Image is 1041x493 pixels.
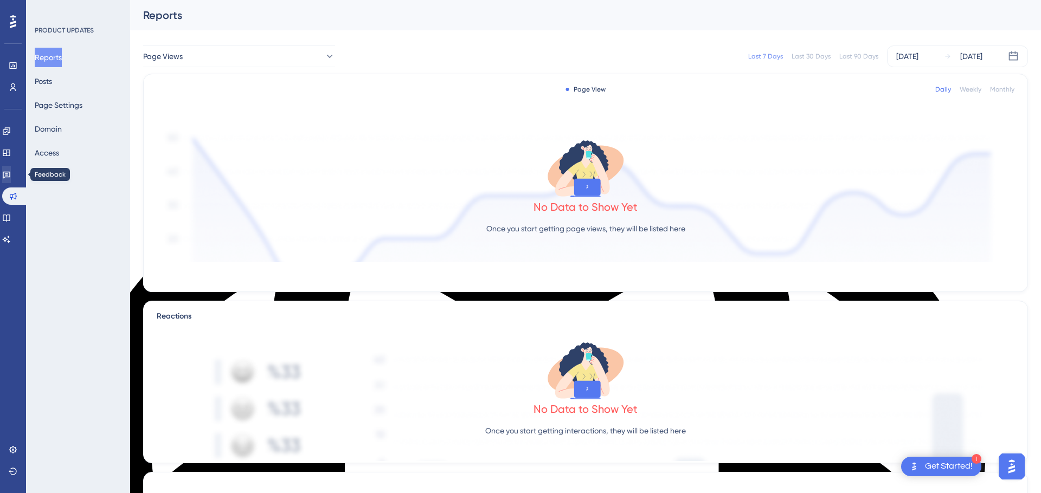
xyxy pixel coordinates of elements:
[485,424,686,437] p: Once you start getting interactions, they will be listed here
[35,119,62,139] button: Domain
[35,95,82,115] button: Page Settings
[35,72,52,91] button: Posts
[925,460,973,472] div: Get Started!
[792,52,831,61] div: Last 30 Days
[35,26,94,35] div: PRODUCT UPDATES
[35,48,62,67] button: Reports
[143,50,183,63] span: Page Views
[901,457,981,476] div: Open Get Started! checklist, remaining modules: 1
[896,50,918,63] div: [DATE]
[960,85,981,94] div: Weekly
[908,460,921,473] img: launcher-image-alternative-text
[35,143,59,163] button: Access
[960,50,982,63] div: [DATE]
[839,52,878,61] div: Last 90 Days
[486,222,685,235] p: Once you start getting page views, they will be listed here
[748,52,783,61] div: Last 7 Days
[157,310,1014,323] div: Reactions
[995,450,1028,483] iframe: UserGuiding AI Assistant Launcher
[972,454,981,464] div: 1
[566,85,606,94] div: Page View
[935,85,951,94] div: Daily
[534,199,638,215] div: No Data to Show Yet
[143,46,335,67] button: Page Views
[143,8,1001,23] div: Reports
[534,401,638,417] div: No Data to Show Yet
[990,85,1014,94] div: Monthly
